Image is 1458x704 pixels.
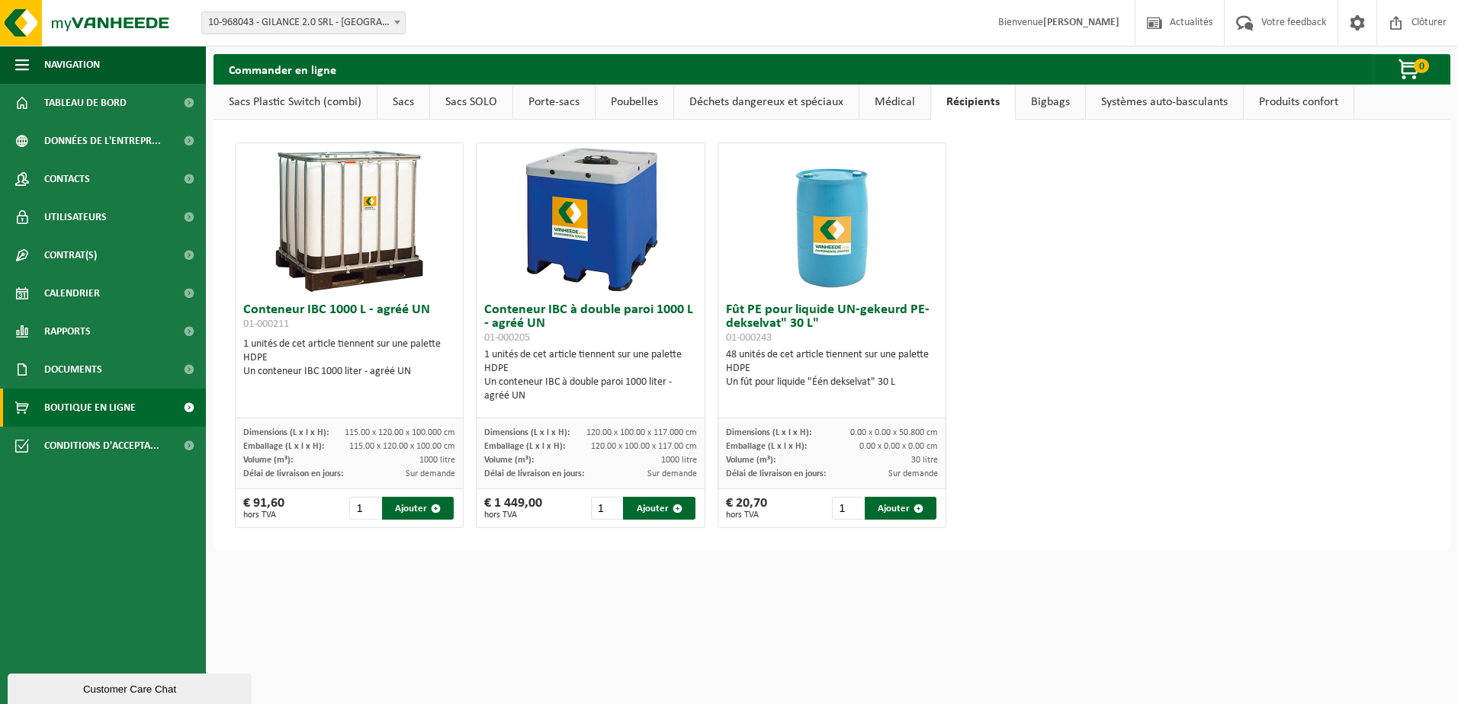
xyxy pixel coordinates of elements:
[484,362,697,376] div: HDPE
[214,85,377,120] a: Sacs Plastic Switch (combi)
[726,362,939,376] div: HDPE
[345,428,455,437] span: 115.00 x 120.00 x 100.000 cm
[484,469,584,478] span: Délai de livraison en jours:
[44,122,161,160] span: Données de l'entrepr...
[513,85,595,120] a: Porte-sacs
[484,376,697,403] div: Un conteneur IBC à double paroi 1000 liter - agréé UN
[202,12,405,34] span: 10-968043 - GILANCE 2.0 SRL - NIVELLES
[484,348,697,403] div: 1 unités de cet article tiennent sur une palette
[832,497,863,520] input: 1
[44,236,97,274] span: Contrat(s)
[44,46,100,84] span: Navigation
[44,160,90,198] span: Contacts
[1043,17,1119,28] strong: [PERSON_NAME]
[243,469,343,478] span: Délai de livraison en jours:
[726,442,807,451] span: Emballage (L x l x H):
[911,456,938,465] span: 30 litre
[850,428,938,437] span: 0.00 x 0.00 x 50.800 cm
[756,143,908,296] img: 01-000243
[484,456,534,465] span: Volume (m³):
[44,198,107,236] span: Utilisateurs
[726,303,939,344] h3: Fût PE pour liquide UN-gekeurd PE-dekselvat" 30 L"
[596,85,673,120] a: Poubelles
[865,497,936,520] button: Ajouter
[623,497,695,520] button: Ajouter
[243,365,456,379] div: Un conteneur IBC 1000 liter - agréé UN
[406,469,455,478] span: Sur demande
[484,303,697,344] h3: Conteneur IBC à double paroi 1000 L - agréé UN
[44,350,102,389] span: Documents
[419,456,455,465] span: 1000 litre
[44,274,100,312] span: Calendrier
[243,456,293,465] span: Volume (m³):
[647,469,697,478] span: Sur demande
[484,442,565,451] span: Emballage (L x l x H):
[726,376,939,389] div: Un fût pour liquide "Één dekselvat" 30 L
[382,497,454,520] button: Ajouter
[591,442,697,451] span: 120.00 x 100.00 x 117.00 cm
[586,428,697,437] span: 120.00 x 100.00 x 117.000 cm
[484,428,570,437] span: Dimensions (L x l x H):
[859,85,930,120] a: Médical
[44,427,159,465] span: Conditions d'accepta...
[243,442,324,451] span: Emballage (L x l x H):
[726,428,811,437] span: Dimensions (L x l x H):
[349,442,455,451] span: 115.00 x 120.00 x 100.00 cm
[726,332,772,344] span: 01-000243
[243,510,284,520] span: hors TVA
[377,85,429,120] a: Sacs
[888,469,938,478] span: Sur demande
[1244,85,1354,120] a: Produits confort
[484,497,542,520] div: € 1 449,00
[44,389,136,427] span: Boutique en ligne
[44,312,91,350] span: Rapports
[484,510,542,520] span: hors TVA
[349,497,381,520] input: 1
[726,456,776,465] span: Volume (m³):
[931,85,1015,120] a: Récipients
[674,85,859,120] a: Déchets dangereux et spéciaux
[8,670,255,704] iframe: chat widget
[243,318,289,330] span: 01-000211
[726,348,939,389] div: 48 unités de cet article tiennent sur une palette
[273,143,426,296] img: 01-000211
[661,456,697,465] span: 1000 litre
[214,54,352,84] h2: Commander en ligne
[430,85,512,120] a: Sacs SOLO
[1414,59,1429,73] span: 0
[591,497,622,520] input: 1
[201,11,406,34] span: 10-968043 - GILANCE 2.0 SRL - NIVELLES
[1016,85,1085,120] a: Bigbags
[859,442,938,451] span: 0.00 x 0.00 x 0.00 cm
[1086,85,1243,120] a: Systèmes auto-basculants
[243,351,456,365] div: HDPE
[243,428,329,437] span: Dimensions (L x l x H):
[484,332,530,344] span: 01-000205
[243,338,456,379] div: 1 unités de cet article tiennent sur une palette
[1373,54,1449,85] button: 0
[243,303,456,334] h3: Conteneur IBC 1000 L - agréé UN
[515,143,667,296] img: 01-000205
[726,510,767,520] span: hors TVA
[726,469,826,478] span: Délai de livraison en jours:
[243,497,284,520] div: € 91,60
[44,84,127,122] span: Tableau de bord
[726,497,767,520] div: € 20,70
